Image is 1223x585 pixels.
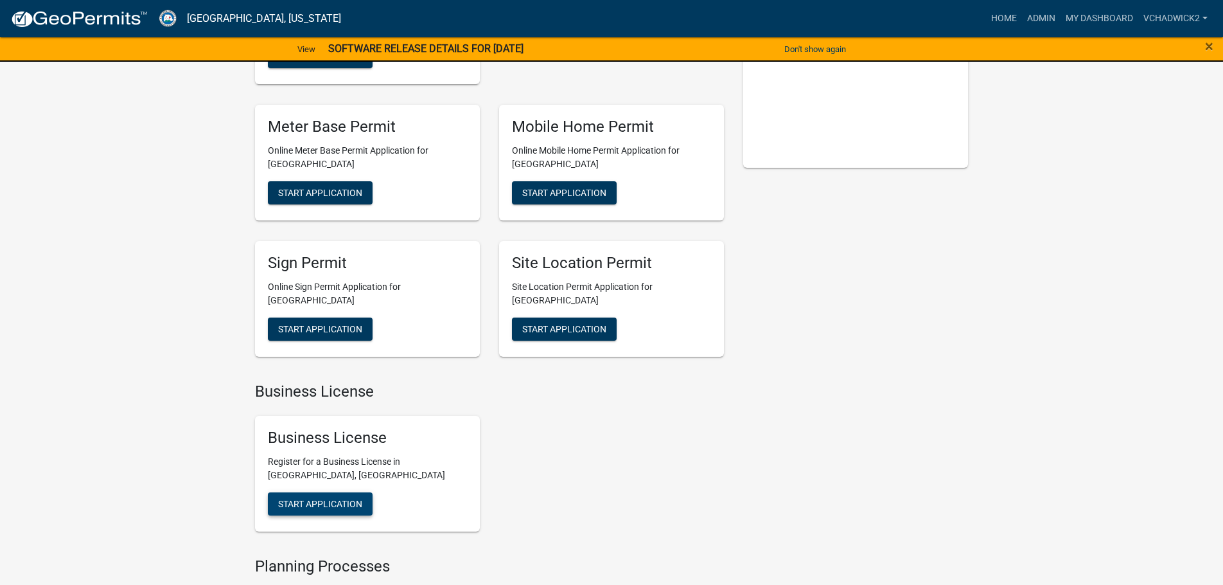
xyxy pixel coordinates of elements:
[268,144,467,171] p: Online Meter Base Permit Application for [GEOGRAPHIC_DATA]
[268,455,467,482] p: Register for a Business License in [GEOGRAPHIC_DATA], [GEOGRAPHIC_DATA]
[268,181,373,204] button: Start Application
[187,8,341,30] a: [GEOGRAPHIC_DATA], [US_STATE]
[268,318,373,341] button: Start Application
[1205,39,1213,54] button: Close
[512,318,617,341] button: Start Application
[268,492,373,516] button: Start Application
[512,254,711,273] h5: Site Location Permit
[779,39,851,60] button: Don't show again
[292,39,321,60] a: View
[986,6,1022,31] a: Home
[278,323,362,334] span: Start Application
[522,187,606,197] span: Start Application
[1138,6,1213,31] a: VChadwick2
[255,382,724,401] h4: Business License
[255,557,724,576] h4: Planning Processes
[522,323,606,334] span: Start Application
[1205,37,1213,55] span: ×
[268,254,467,273] h5: Sign Permit
[512,181,617,204] button: Start Application
[278,187,362,197] span: Start Application
[268,118,467,136] h5: Meter Base Permit
[512,280,711,307] p: Site Location Permit Application for [GEOGRAPHIC_DATA]
[268,429,467,447] h5: Business License
[158,10,177,27] img: Gilmer County, Georgia
[268,280,467,307] p: Online Sign Permit Application for [GEOGRAPHIC_DATA]
[1060,6,1138,31] a: My Dashboard
[278,499,362,509] span: Start Application
[328,42,524,55] strong: SOFTWARE RELEASE DETAILS FOR [DATE]
[512,118,711,136] h5: Mobile Home Permit
[512,144,711,171] p: Online Mobile Home Permit Application for [GEOGRAPHIC_DATA]
[1022,6,1060,31] a: Admin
